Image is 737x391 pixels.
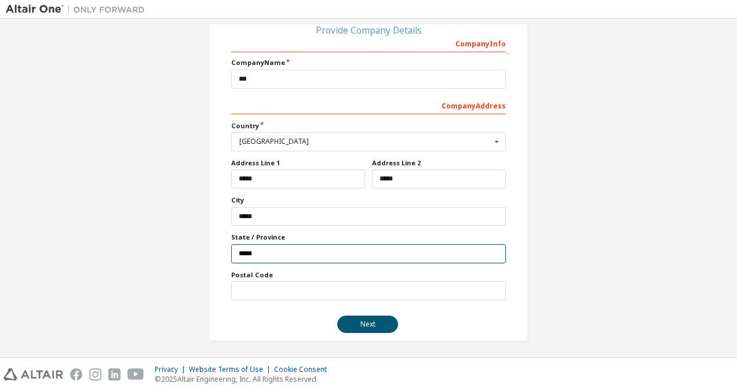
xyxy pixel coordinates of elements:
div: [GEOGRAPHIC_DATA] [239,138,491,145]
img: Altair One [6,3,151,15]
div: Website Terms of Use [189,365,274,374]
div: Cookie Consent [274,365,334,374]
label: Address Line 1 [231,158,365,168]
label: Address Line 2 [372,158,506,168]
img: altair_logo.svg [3,368,63,381]
label: Postal Code [231,270,506,280]
div: Provide Company Details [231,27,506,34]
p: © 2025 Altair Engineering, Inc. All Rights Reserved. [155,374,334,384]
div: Company Address [231,96,506,114]
img: instagram.svg [89,368,101,381]
img: facebook.svg [70,368,82,381]
div: Privacy [155,365,189,374]
img: youtube.svg [127,368,144,381]
label: State / Province [231,233,506,242]
img: linkedin.svg [108,368,121,381]
div: Company Info [231,34,506,52]
button: Next [337,316,398,333]
label: Company Name [231,58,506,67]
label: Country [231,121,506,131]
label: City [231,195,506,205]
